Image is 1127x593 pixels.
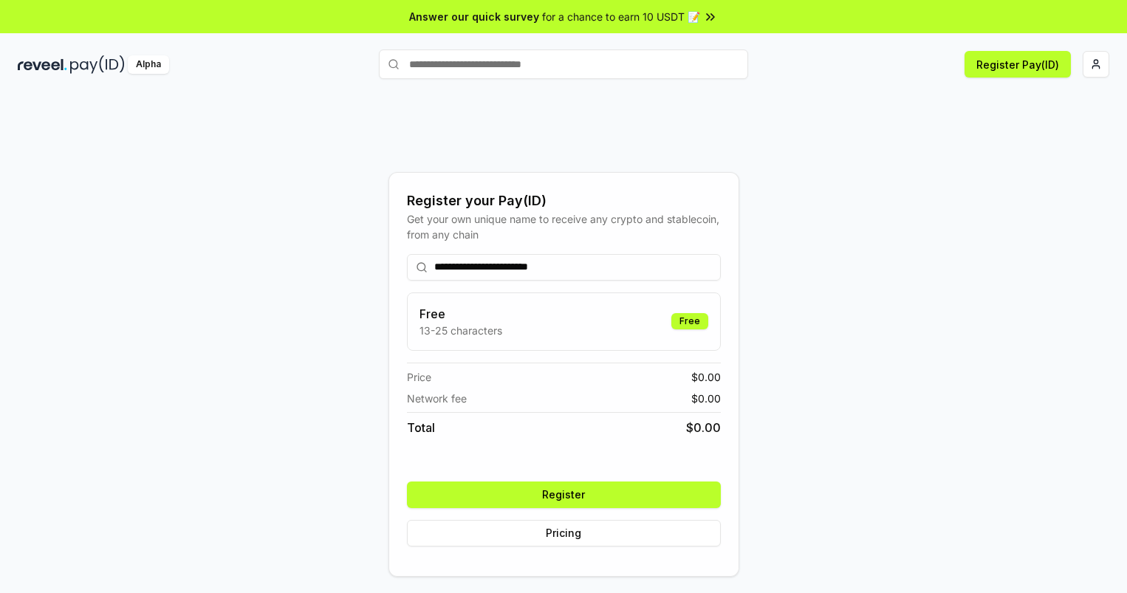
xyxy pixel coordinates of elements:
[407,520,721,546] button: Pricing
[407,419,435,436] span: Total
[407,391,467,406] span: Network fee
[965,51,1071,78] button: Register Pay(ID)
[407,211,721,242] div: Get your own unique name to receive any crypto and stablecoin, from any chain
[409,9,539,24] span: Answer our quick survey
[407,191,721,211] div: Register your Pay(ID)
[18,55,67,74] img: reveel_dark
[542,9,700,24] span: for a chance to earn 10 USDT 📝
[686,419,721,436] span: $ 0.00
[70,55,125,74] img: pay_id
[128,55,169,74] div: Alpha
[407,369,431,385] span: Price
[419,305,502,323] h3: Free
[419,323,502,338] p: 13-25 characters
[691,369,721,385] span: $ 0.00
[407,481,721,508] button: Register
[671,313,708,329] div: Free
[691,391,721,406] span: $ 0.00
